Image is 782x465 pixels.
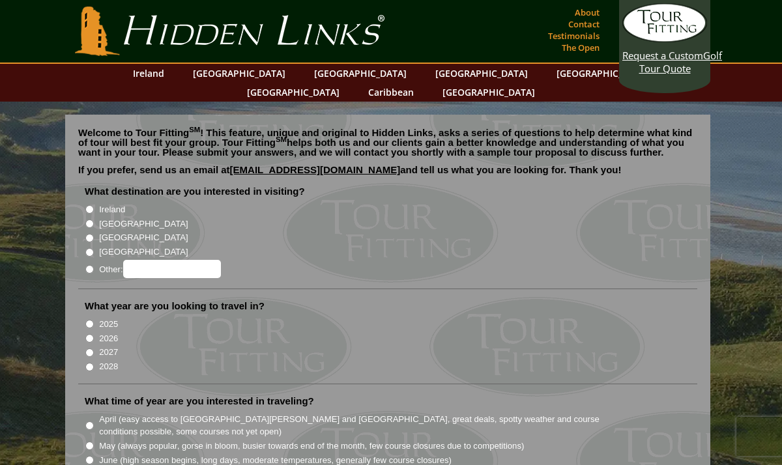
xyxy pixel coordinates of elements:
label: [GEOGRAPHIC_DATA] [99,231,188,244]
a: [GEOGRAPHIC_DATA] [308,64,413,83]
a: [GEOGRAPHIC_DATA] [436,83,542,102]
a: Testimonials [545,27,603,45]
a: [GEOGRAPHIC_DATA] [240,83,346,102]
a: [GEOGRAPHIC_DATA] [550,64,656,83]
a: Caribbean [362,83,420,102]
label: 2027 [99,346,118,359]
sup: SM [276,135,287,143]
p: Welcome to Tour Fitting ! This feature, unique and original to Hidden Links, asks a series of que... [78,128,697,157]
label: May (always popular, gorse in bloom, busier towards end of the month, few course closures due to ... [99,440,524,453]
sup: SM [189,126,200,134]
label: 2025 [99,318,118,331]
label: 2026 [99,332,118,345]
label: Other: [99,260,220,278]
input: Other: [123,260,221,278]
a: The Open [558,38,603,57]
label: What time of year are you interested in traveling? [85,395,314,408]
a: [GEOGRAPHIC_DATA] [186,64,292,83]
a: [GEOGRAPHIC_DATA] [429,64,534,83]
label: Ireland [99,203,125,216]
p: If you prefer, send us an email at and tell us what you are looking for. Thank you! [78,165,697,184]
label: What destination are you interested in visiting? [85,185,305,198]
label: 2028 [99,360,118,373]
a: About [572,3,603,21]
label: [GEOGRAPHIC_DATA] [99,218,188,231]
a: Ireland [126,64,171,83]
span: Request a Custom [622,49,703,62]
a: Request a CustomGolf Tour Quote [622,3,707,75]
label: April (easy access to [GEOGRAPHIC_DATA][PERSON_NAME] and [GEOGRAPHIC_DATA], great deals, spotty w... [99,413,623,438]
label: [GEOGRAPHIC_DATA] [99,246,188,259]
a: Contact [565,15,603,33]
label: What year are you looking to travel in? [85,300,265,313]
a: [EMAIL_ADDRESS][DOMAIN_NAME] [230,164,401,175]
